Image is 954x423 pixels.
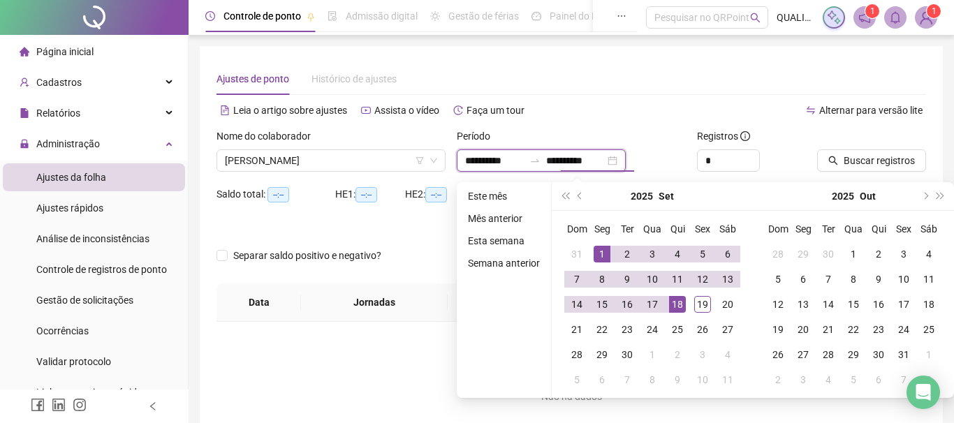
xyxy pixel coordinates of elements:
div: 26 [770,346,786,363]
div: 15 [594,296,610,313]
td: 2025-10-14 [816,292,841,317]
td: 2025-10-31 [891,342,916,367]
label: Nome do colaborador [217,128,320,144]
div: 6 [795,271,812,288]
td: 2025-11-01 [916,342,941,367]
div: 17 [895,296,912,313]
div: 21 [820,321,837,338]
div: 2 [770,371,786,388]
div: 28 [770,246,786,262]
sup: Atualize o seu contato no menu Meus Dados [927,4,941,18]
th: Dom [564,216,589,242]
div: 25 [669,321,686,338]
td: 2025-10-09 [866,267,891,292]
div: 9 [870,271,887,288]
td: 2025-09-06 [715,242,740,267]
div: 10 [644,271,661,288]
td: 2025-09-30 [615,342,640,367]
div: 16 [619,296,636,313]
span: history [453,105,463,115]
div: 28 [820,346,837,363]
td: 2025-10-04 [715,342,740,367]
div: 7 [820,271,837,288]
button: month panel [659,182,674,210]
td: 2025-11-03 [791,367,816,392]
div: 15 [845,296,862,313]
span: Administração [36,138,100,149]
div: 3 [644,246,661,262]
span: linkedin [52,398,66,412]
td: 2025-10-11 [715,367,740,392]
div: 5 [845,371,862,388]
div: 3 [694,346,711,363]
div: 21 [568,321,585,338]
td: 2025-09-04 [665,242,690,267]
span: Ajustes rápidos [36,202,103,214]
td: 2025-10-18 [916,292,941,317]
td: 2025-09-15 [589,292,615,317]
div: 1 [644,346,661,363]
img: sparkle-icon.fc2bf0ac1784a2077858766a79e2daf3.svg [826,10,842,25]
span: swap [806,105,816,115]
div: 25 [920,321,937,338]
div: 29 [594,346,610,363]
span: Página inicial [36,46,94,57]
th: Ter [816,216,841,242]
span: Relatórios [36,107,80,119]
span: search [828,156,838,165]
td: 2025-09-07 [564,267,589,292]
td: 2025-10-01 [841,242,866,267]
td: 2025-09-24 [640,317,665,342]
div: 31 [895,346,912,363]
td: 2025-09-30 [816,242,841,267]
td: 2025-09-16 [615,292,640,317]
td: 2025-09-12 [690,267,715,292]
th: Qua [640,216,665,242]
button: prev-year [573,182,588,210]
div: 4 [669,246,686,262]
td: 2025-09-18 [665,292,690,317]
div: 5 [568,371,585,388]
img: 53772 [916,7,937,28]
td: 2025-09-05 [690,242,715,267]
td: 2025-09-29 [791,242,816,267]
div: HE 2: [405,186,475,202]
span: home [20,47,29,57]
span: QUALITÁ MAIS [777,10,814,25]
th: Sáb [916,216,941,242]
span: 1 [932,6,937,16]
td: 2025-10-09 [665,367,690,392]
td: 2025-10-27 [791,342,816,367]
span: notification [858,11,871,24]
div: 8 [594,271,610,288]
td: 2025-10-20 [791,317,816,342]
td: 2025-09-17 [640,292,665,317]
td: 2025-09-25 [665,317,690,342]
td: 2025-10-17 [891,292,916,317]
td: 2025-09-02 [615,242,640,267]
div: Open Intercom Messenger [907,376,940,409]
div: HE 1: [335,186,405,202]
td: 2025-10-13 [791,292,816,317]
td: 2025-10-16 [866,292,891,317]
button: next-year [917,182,932,210]
td: 2025-09-28 [765,242,791,267]
div: 12 [770,296,786,313]
div: 14 [568,296,585,313]
th: Sex [690,216,715,242]
div: 5 [694,246,711,262]
span: --:-- [267,187,289,202]
td: 2025-10-15 [841,292,866,317]
span: Faça um tour [467,105,524,116]
span: clock-circle [205,11,215,21]
span: Buscar registros [844,153,915,168]
div: 8 [920,371,937,388]
td: 2025-10-07 [615,367,640,392]
div: 26 [694,321,711,338]
div: 19 [770,321,786,338]
td: 2025-10-25 [916,317,941,342]
th: Seg [791,216,816,242]
span: pushpin [307,13,315,21]
div: 30 [870,346,887,363]
td: 2025-11-08 [916,367,941,392]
